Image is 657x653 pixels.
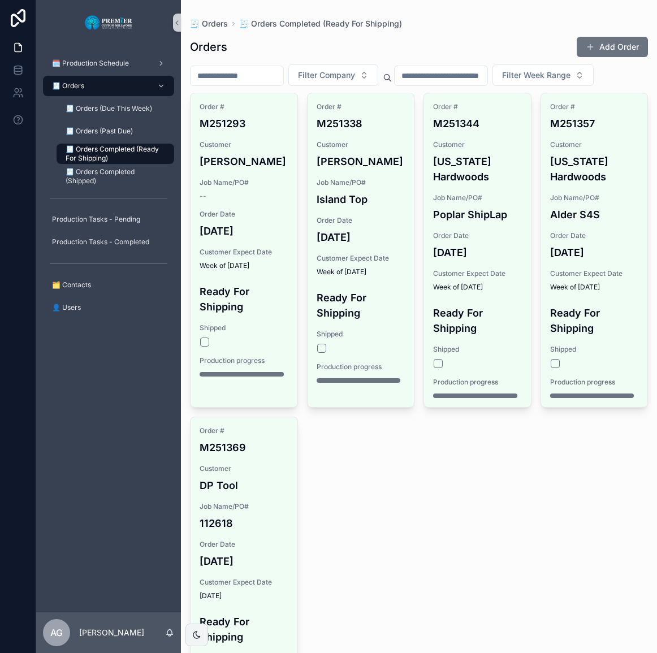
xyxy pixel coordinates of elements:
[200,553,288,569] h4: [DATE]
[433,207,522,222] h4: Poplar ShipLap
[57,166,174,187] a: 🧾 Orders Completed (Shipped)
[200,426,288,435] span: Order #
[550,378,639,387] span: Production progress
[317,254,405,263] span: Customer Expect Date
[317,102,405,111] span: Order #
[317,154,405,169] h4: [PERSON_NAME]
[317,290,405,321] h4: Ready For Shipping
[50,626,63,639] span: AG
[550,269,639,278] span: Customer Expect Date
[307,93,415,408] a: Order #M251338Customer[PERSON_NAME]Job Name/PO#Island TopOrder Date[DATE]Customer Expect DateWeek...
[200,192,206,201] span: --
[190,39,227,55] h1: Orders
[200,323,288,332] span: Shipped
[43,275,174,295] a: 🗂️ Contacts
[298,70,355,81] span: Filter Company
[550,140,639,149] span: Customer
[200,223,288,239] h4: [DATE]
[541,93,649,408] a: Order #M251357Customer[US_STATE] HardwoodsJob Name/PO#Alder S4SOrder Date[DATE]Customer Expect Da...
[200,356,288,365] span: Production progress
[200,478,288,493] h4: DP Tool
[200,210,288,219] span: Order Date
[433,102,522,111] span: Order #
[433,193,522,202] span: Job Name/PO#
[200,116,288,131] h4: M251293
[317,178,405,187] span: Job Name/PO#
[317,216,405,225] span: Order Date
[200,464,288,473] span: Customer
[433,305,522,336] h4: Ready For Shipping
[66,167,163,185] span: 🧾 Orders Completed (Shipped)
[550,345,639,354] span: Shipped
[43,232,174,252] a: Production Tasks - Completed
[200,440,288,455] h4: M251369
[52,215,140,224] span: Production Tasks - Pending
[52,237,149,247] span: Production Tasks - Completed
[84,14,133,32] img: App logo
[317,267,405,276] span: Week of [DATE]
[200,502,288,511] span: Job Name/PO#
[550,207,639,222] h4: Alder S4S
[577,37,648,57] button: Add Order
[200,516,288,531] h4: 112618
[43,209,174,230] a: Production Tasks - Pending
[317,230,405,245] h4: [DATE]
[502,70,570,81] span: Filter Week Range
[57,98,174,119] a: 🧾 Orders (Due This Week)
[43,76,174,96] a: 🧾 Orders
[288,64,378,86] button: Select Button
[200,591,288,600] span: [DATE]
[52,303,81,312] span: 👤 Users
[200,614,288,645] h4: Ready For Shipping
[66,145,163,163] span: 🧾 Orders Completed (Ready For Shipping)
[433,231,522,240] span: Order Date
[317,116,405,131] h4: M251338
[433,378,522,387] span: Production progress
[190,93,298,408] a: Order #M251293Customer[PERSON_NAME]Job Name/PO#--Order Date[DATE]Customer Expect DateWeek of [DAT...
[317,362,405,371] span: Production progress
[433,140,522,149] span: Customer
[433,345,522,354] span: Shipped
[433,283,522,292] span: Week of [DATE]
[317,192,405,207] h4: Island Top
[550,193,639,202] span: Job Name/PO#
[433,116,522,131] h4: M251344
[492,64,594,86] button: Select Button
[200,578,288,587] span: Customer Expect Date
[79,627,144,638] p: [PERSON_NAME]
[200,102,288,111] span: Order #
[200,248,288,257] span: Customer Expect Date
[36,45,181,332] div: scrollable content
[57,121,174,141] a: 🧾 Orders (Past Due)
[433,154,522,184] h4: [US_STATE] Hardwoods
[317,140,405,149] span: Customer
[43,53,174,73] a: 🗓️ Production Schedule
[550,283,639,292] span: Week of [DATE]
[190,18,228,29] a: 🧾 Orders
[66,104,152,113] span: 🧾 Orders (Due This Week)
[200,261,288,270] span: Week of [DATE]
[433,245,522,260] h4: [DATE]
[550,154,639,184] h4: [US_STATE] Hardwoods
[433,269,522,278] span: Customer Expect Date
[66,127,133,136] span: 🧾 Orders (Past Due)
[550,231,639,240] span: Order Date
[550,305,639,336] h4: Ready For Shipping
[52,81,84,90] span: 🧾 Orders
[200,178,288,187] span: Job Name/PO#
[43,297,174,318] a: 👤 Users
[423,93,531,408] a: Order #M251344Customer[US_STATE] HardwoodsJob Name/PO#Poplar ShipLapOrder Date[DATE]Customer Expe...
[239,18,402,29] a: 🧾 Orders Completed (Ready For Shipping)
[200,284,288,314] h4: Ready For Shipping
[57,144,174,164] a: 🧾 Orders Completed (Ready For Shipping)
[52,280,91,289] span: 🗂️ Contacts
[200,140,288,149] span: Customer
[550,102,639,111] span: Order #
[317,330,405,339] span: Shipped
[550,116,639,131] h4: M251357
[550,245,639,260] h4: [DATE]
[200,154,288,169] h4: [PERSON_NAME]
